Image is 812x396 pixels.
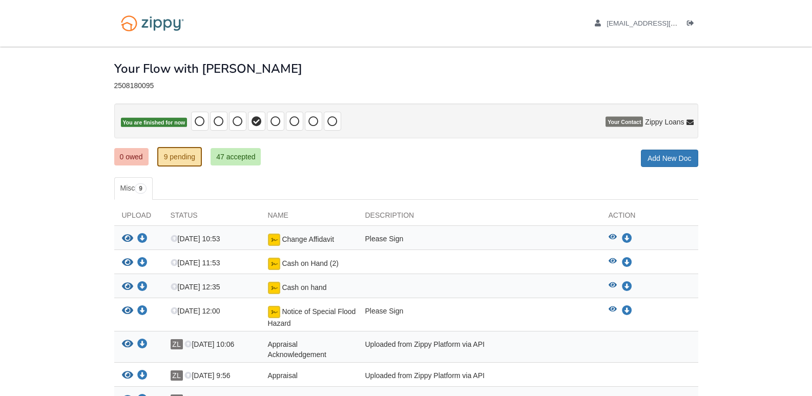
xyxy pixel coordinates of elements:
a: Download Cash on Hand (2) [622,259,632,267]
div: Uploaded from Zippy Platform via API [358,339,601,360]
a: Download Change Affidavit [137,235,148,243]
span: [DATE] 12:00 [171,307,220,315]
span: Notice of Special Flood Hazard [268,307,356,327]
span: Cash on Hand (2) [282,259,339,267]
span: 9 [135,183,147,194]
a: Download Cash on hand [622,283,632,291]
span: [DATE] 9:56 [184,371,230,380]
div: Please Sign [358,306,601,328]
a: Log out [687,19,698,30]
a: Download Change Affidavit [622,235,632,243]
span: Zippy Loans [645,117,684,127]
button: View Cash on Hand (2) [122,258,133,268]
a: Download Notice of Special Flood Hazard [137,307,148,316]
img: Document fully signed [268,282,280,294]
button: View Change Affidavit [609,234,617,244]
a: 47 accepted [211,148,261,165]
button: View Change Affidavit [122,234,133,244]
button: View Cash on hand [609,282,617,292]
button: View Cash on Hand (2) [609,258,617,268]
button: View Appraisal [122,370,133,381]
div: Description [358,210,601,225]
a: edit profile [595,19,724,30]
button: View Notice of Special Flood Hazard [609,306,617,316]
span: Change Affidavit [282,235,334,243]
img: Document fully signed [268,258,280,270]
div: Please Sign [358,234,601,247]
span: [DATE] 10:53 [171,235,220,243]
span: You are finished for now [121,118,188,128]
span: Cash on hand [282,283,326,291]
a: Download Cash on Hand (2) [137,259,148,267]
span: adominguez6804@gmail.com [607,19,724,27]
span: [DATE] 10:06 [184,340,234,348]
a: Download Cash on hand [137,283,148,291]
a: 0 owed [114,148,149,165]
span: [DATE] 12:35 [171,283,220,291]
a: 9 pending [157,147,202,166]
div: Action [601,210,698,225]
img: Document fully signed [268,306,280,318]
a: Download Notice of Special Flood Hazard [622,307,632,315]
span: [DATE] 11:53 [171,259,220,267]
span: ZL [171,370,183,381]
span: Your Contact [606,117,643,127]
span: Appraisal Acknowledgement [268,340,326,359]
a: Misc [114,177,153,200]
button: View Cash on hand [122,282,133,293]
h1: Your Flow with [PERSON_NAME] [114,62,302,75]
a: Download Appraisal [137,372,148,380]
a: Add New Doc [641,150,698,167]
span: Appraisal [268,371,298,380]
div: 2508180095 [114,81,698,90]
div: Upload [114,210,163,225]
div: Status [163,210,260,225]
div: Name [260,210,358,225]
button: View Appraisal Acknowledgement [122,339,133,350]
span: ZL [171,339,183,349]
img: Document fully signed [268,234,280,246]
a: Download Appraisal Acknowledgement [137,341,148,349]
button: View Notice of Special Flood Hazard [122,306,133,317]
img: Logo [114,10,191,36]
div: Uploaded from Zippy Platform via API [358,370,601,384]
